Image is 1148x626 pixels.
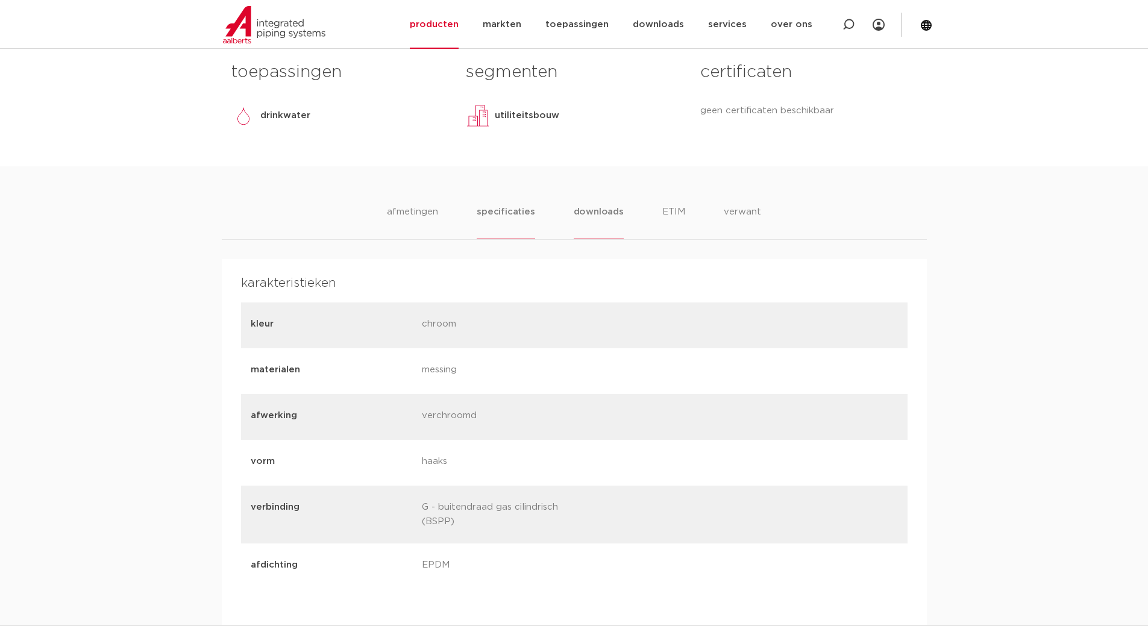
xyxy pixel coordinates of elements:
p: verbinding [251,500,413,527]
p: verchroomd [422,408,584,425]
p: chroom [422,317,584,334]
p: afwerking [251,408,413,423]
img: utiliteitsbouw [466,104,490,128]
p: geen certificaten beschikbaar [700,104,917,118]
p: afdichting [251,558,413,572]
p: haaks [422,454,584,471]
img: drinkwater [231,104,256,128]
h3: segmenten [466,60,682,84]
li: afmetingen [387,205,438,239]
p: vorm [251,454,413,469]
p: EPDM [422,558,584,575]
p: materialen [251,363,413,377]
p: G - buitendraad gas cilindrisch (BSPP) [422,500,584,529]
h4: karakteristieken [241,274,908,293]
p: drinkwater [260,108,310,123]
p: kleur [251,317,413,331]
h3: toepassingen [231,60,448,84]
p: messing [422,363,584,380]
li: ETIM [662,205,685,239]
p: utiliteitsbouw [495,108,559,123]
li: downloads [574,205,624,239]
li: verwant [724,205,761,239]
h3: certificaten [700,60,917,84]
li: specificaties [477,205,535,239]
